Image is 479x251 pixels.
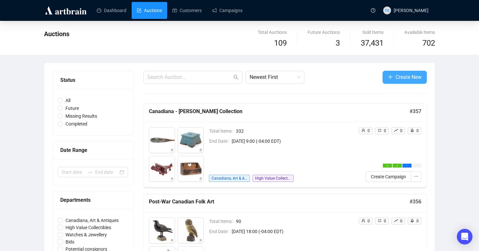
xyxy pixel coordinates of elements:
span: Total Items [209,218,236,225]
div: Date Range [60,146,125,154]
div: Departments [60,196,125,204]
span: 0 [368,219,370,223]
span: plus [388,74,393,80]
span: rocket [410,219,414,223]
span: check [396,164,399,167]
input: End date [95,169,118,176]
span: Newest First [250,71,300,83]
span: Auctions [44,30,69,38]
span: Total Items [209,127,236,135]
span: Missing Results [63,112,100,120]
span: 90 [236,218,353,225]
span: [DATE] 9:00 (-04:00 EDT) [232,138,353,145]
img: logo [44,5,88,16]
h5: # 357 [410,108,421,115]
a: Customers [172,2,202,19]
span: question-circle [371,8,375,13]
span: 0 [416,219,419,223]
span: Canadiana, Art & Antiques [63,217,121,224]
input: Search Auction... [147,73,232,81]
span: ellipsis [406,164,408,167]
span: High Value Collectibles [253,175,294,182]
span: 3 [336,38,340,48]
span: user [361,128,365,132]
span: [DATE] 18:00 (-04:00 EDT) [232,228,353,235]
span: 109 [274,38,287,48]
a: Dashboard [97,2,126,19]
span: search [233,75,239,80]
span: ellipsis [414,174,418,179]
span: to [87,170,93,175]
span: End Date [209,138,232,145]
span: 37,431 [361,37,384,50]
span: Create Campaign [371,173,406,180]
span: retweet [378,128,382,132]
span: [PERSON_NAME] [394,8,428,13]
a: Campaigns [212,2,242,19]
span: 702 [422,38,435,48]
span: End Date [209,228,232,235]
span: rise [394,219,398,223]
span: Create New [396,73,422,81]
input: Start date [62,169,85,176]
img: 4_1.jpg [178,156,203,182]
span: 0 [368,128,370,133]
span: 332 [236,127,353,135]
h5: # 356 [410,198,421,206]
h5: Post-War Canadian Folk Art [149,198,410,206]
span: Bids [63,238,77,245]
span: Future [63,105,81,112]
img: 1_1.jpg [149,127,175,153]
div: Future Auctions [308,29,340,36]
span: 0 [400,128,402,133]
span: Completed [63,120,90,127]
span: rocket [410,128,414,132]
a: Auctions [137,2,162,19]
h5: Canadiana - [PERSON_NAME] Collection [149,108,410,115]
span: user [361,219,365,223]
span: Watches & Jewellery [63,231,109,238]
a: Canadiana - [PERSON_NAME] Collection#357Total Items332End Date[DATE] 9:00 (-04:00 EDT)Canadiana, ... [143,104,427,187]
img: 2_1.jpg [178,218,203,243]
span: check [386,164,389,167]
div: Sold Items [361,29,384,36]
span: 0 [384,128,386,133]
span: High Value Collectibles [63,224,114,231]
img: 2_1.jpg [178,127,203,153]
span: 0 [416,128,419,133]
span: retweet [378,219,382,223]
button: Create New [383,71,427,84]
div: Status [60,76,125,84]
img: 3_1.jpg [149,156,175,182]
span: swap-right [87,170,93,175]
div: Open Intercom Messenger [457,229,472,244]
img: 1_1.jpg [149,218,175,243]
span: rise [394,128,398,132]
span: All [63,97,73,104]
div: Available Items [404,29,435,36]
button: Create Campaign [366,171,411,182]
span: 0 [400,219,402,223]
div: Total Auctions [258,29,287,36]
span: 0 [384,219,386,223]
span: TM [385,7,389,13]
span: Canadiana, Art & Antiques [209,175,250,182]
